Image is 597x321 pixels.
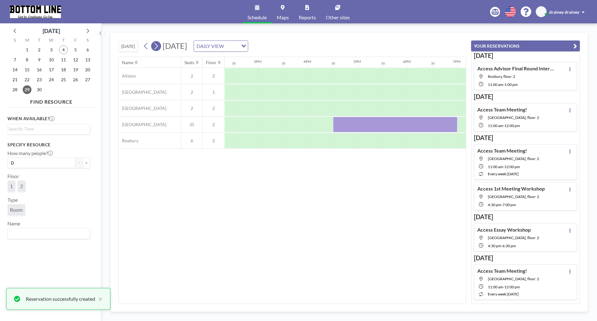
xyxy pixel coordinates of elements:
div: W [45,37,58,45]
div: Reservation successfully created [26,295,95,303]
span: - [503,164,504,169]
h4: Access Advisor Final Round Interviews [477,65,555,72]
div: T [33,37,45,45]
div: 30 [331,61,335,65]
span: Saturday, September 20, 2025 [83,65,92,74]
span: Tuesday, September 16, 2025 [35,65,44,74]
h3: [DATE] [474,52,577,59]
div: Floor [206,60,216,65]
div: [DATE] [43,26,60,35]
span: Wednesday, September 24, 2025 [47,75,56,84]
div: 4PM [303,59,311,64]
span: Monday, September 29, 2025 [23,85,31,94]
span: Sunday, September 14, 2025 [11,65,19,74]
h3: [DATE] [474,134,577,142]
label: Type [7,197,18,203]
span: [DATE] [163,41,187,50]
span: - [503,82,504,87]
span: Monday, September 22, 2025 [23,75,31,84]
div: Name [122,60,133,65]
div: 30 [381,61,385,65]
h3: [DATE] [474,254,577,262]
span: Wednesday, September 10, 2025 [47,55,56,64]
div: S [9,37,21,45]
span: 7:00 PM [502,202,516,207]
span: DD [538,9,544,15]
span: Friday, September 12, 2025 [71,55,80,64]
span: 2 [203,73,224,79]
span: 35 [181,122,202,127]
button: [DATE] [118,41,138,52]
div: Search for option [8,228,90,239]
span: Allston [119,73,136,79]
span: 2 [203,122,224,127]
div: F [69,37,81,45]
span: Sunday, September 21, 2025 [11,75,19,84]
div: M [21,37,33,45]
input: Search for option [8,229,86,238]
input: Search for option [226,42,238,50]
button: close [95,295,103,303]
div: S [81,37,94,45]
div: 7PM [453,59,460,64]
span: 1:00 PM [504,82,518,87]
span: Thursday, September 11, 2025 [59,55,68,64]
span: Monday, September 1, 2025 [23,45,31,54]
div: T [57,37,69,45]
span: 11:00 AM [488,285,503,289]
span: Other sites [326,15,350,20]
span: every week [DATE] [488,172,519,176]
button: YOUR RESERVATIONS [471,40,580,51]
span: 1 [203,89,224,95]
button: - [75,158,83,168]
div: Seats [184,60,194,65]
span: [GEOGRAPHIC_DATA] [119,106,166,111]
div: Search for option [8,124,90,134]
span: Tuesday, September 30, 2025 [35,85,44,94]
span: 6:30 PM [502,243,516,248]
span: Mission Hill, floor: 2 [488,276,539,281]
h4: FIND RESOURCE [7,96,95,105]
span: 11:00 AM [488,164,503,169]
span: Tuesday, September 2, 2025 [35,45,44,54]
span: 2 [181,106,202,111]
span: drainey drainey [549,9,579,15]
span: Roxbury, floor: 2 [488,74,515,79]
span: 4:30 PM [488,202,501,207]
div: 30 [282,61,285,65]
div: Search for option [194,41,248,51]
span: Mission Hill, floor: 2 [488,194,539,199]
button: + [83,158,90,168]
span: Monday, September 8, 2025 [23,55,31,64]
span: 4:30 PM [488,243,501,248]
span: Mission Hill, floor: 2 [488,115,539,120]
h3: [DATE] [474,302,577,310]
div: 3PM [254,59,261,64]
span: Friday, September 19, 2025 [71,65,80,74]
div: 5PM [353,59,361,64]
span: Wednesday, September 17, 2025 [47,65,56,74]
span: every week [DATE] [488,292,519,296]
span: Tuesday, September 23, 2025 [35,75,44,84]
span: - [501,202,502,207]
span: Room [10,207,23,213]
span: - [503,285,504,289]
span: 2 [181,89,202,95]
input: Search for option [8,125,86,132]
span: - [503,123,504,128]
span: - [501,243,502,248]
h4: Access Team Meeting! [477,106,527,113]
span: 11:00 AM [488,82,503,87]
h4: Access Essay Workshop [477,227,531,233]
label: Name [7,220,20,227]
span: Tuesday, September 9, 2025 [35,55,44,64]
span: Schedule [248,15,267,20]
img: organization-logo [10,6,61,18]
h3: Specify resource [7,142,90,148]
span: 6 [181,138,202,144]
span: Wednesday, September 3, 2025 [47,45,56,54]
span: 2 [203,138,224,144]
span: Saturday, September 13, 2025 [83,55,92,64]
h4: Access Team Meeting! [477,148,527,154]
span: Reports [299,15,316,20]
